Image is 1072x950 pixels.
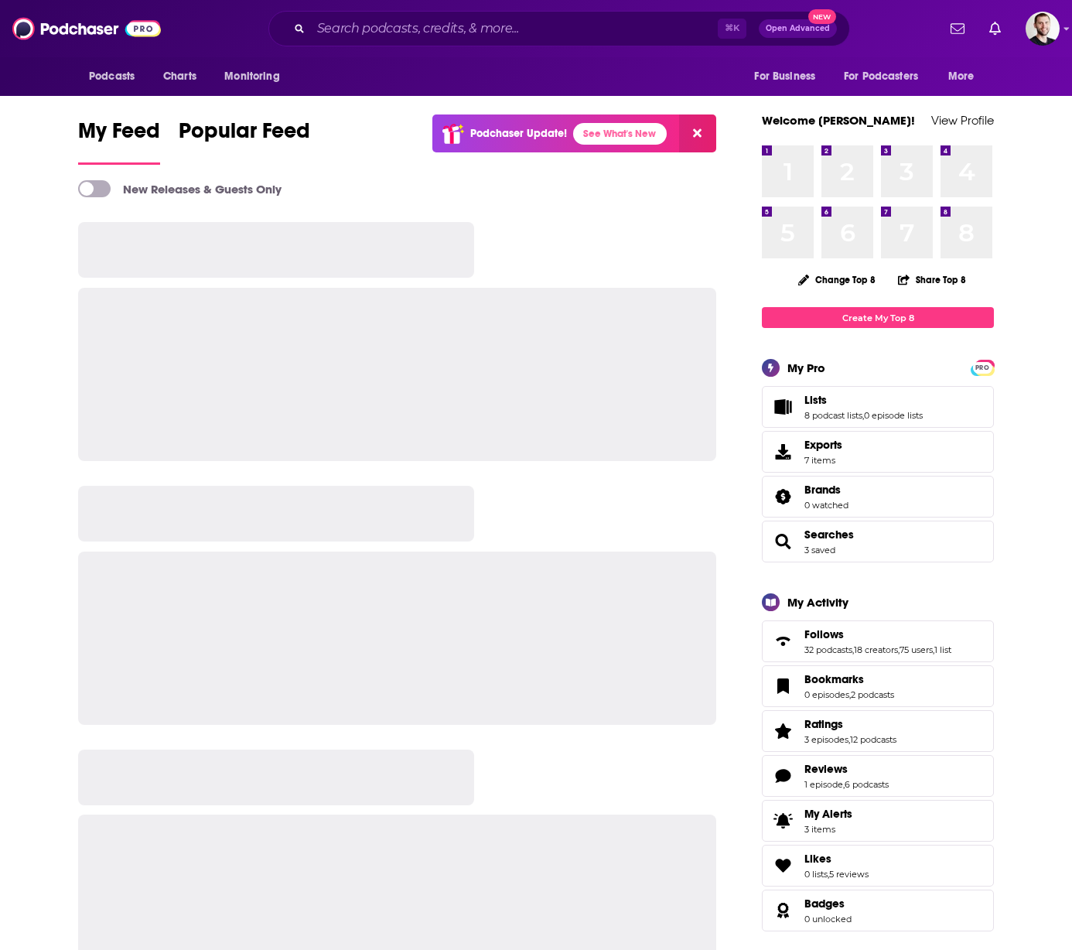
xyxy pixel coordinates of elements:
[762,890,994,931] span: Badges
[804,914,852,924] a: 0 unlocked
[828,869,829,880] span: ,
[937,62,994,91] button: open menu
[864,410,923,421] a: 0 episode lists
[829,869,869,880] a: 5 reviews
[849,689,851,700] span: ,
[754,66,815,87] span: For Business
[900,644,933,655] a: 75 users
[804,689,849,700] a: 0 episodes
[944,15,971,42] a: Show notifications dropdown
[804,717,896,731] a: Ratings
[808,9,836,24] span: New
[848,734,850,745] span: ,
[470,127,567,140] p: Podchaser Update!
[843,779,845,790] span: ,
[153,62,206,91] a: Charts
[311,16,718,41] input: Search podcasts, credits, & more...
[850,734,896,745] a: 12 podcasts
[804,897,845,911] span: Badges
[804,627,844,641] span: Follows
[767,720,798,742] a: Ratings
[762,665,994,707] span: Bookmarks
[1026,12,1060,46] img: User Profile
[804,627,951,641] a: Follows
[767,855,798,877] a: Likes
[163,66,196,87] span: Charts
[762,755,994,797] span: Reviews
[213,62,299,91] button: open menu
[931,113,994,128] a: View Profile
[767,486,798,507] a: Brands
[844,66,918,87] span: For Podcasters
[78,118,160,153] span: My Feed
[804,762,889,776] a: Reviews
[804,483,841,497] span: Brands
[804,483,848,497] a: Brands
[834,62,941,91] button: open menu
[804,762,848,776] span: Reviews
[762,386,994,428] span: Lists
[804,393,923,407] a: Lists
[762,113,915,128] a: Welcome [PERSON_NAME]!
[804,644,852,655] a: 32 podcasts
[934,644,951,655] a: 1 list
[1026,12,1060,46] button: Show profile menu
[743,62,835,91] button: open menu
[718,19,746,39] span: ⌘ K
[862,410,864,421] span: ,
[948,66,975,87] span: More
[762,710,994,752] span: Ratings
[804,672,894,686] a: Bookmarks
[804,438,842,452] span: Exports
[78,118,160,165] a: My Feed
[767,675,798,697] a: Bookmarks
[804,869,828,880] a: 0 lists
[804,717,843,731] span: Ratings
[78,62,155,91] button: open menu
[852,644,854,655] span: ,
[804,852,831,866] span: Likes
[767,810,798,832] span: My Alerts
[854,644,898,655] a: 18 creators
[845,779,889,790] a: 6 podcasts
[767,441,798,463] span: Exports
[973,361,992,373] a: PRO
[762,521,994,562] span: Searches
[804,897,852,911] a: Badges
[898,644,900,655] span: ,
[851,689,894,700] a: 2 podcasts
[804,824,852,835] span: 3 items
[762,800,994,842] a: My Alerts
[804,779,843,790] a: 1 episode
[804,672,864,686] span: Bookmarks
[804,807,852,821] span: My Alerts
[804,410,862,421] a: 8 podcast lists
[789,270,885,289] button: Change Top 8
[973,362,992,374] span: PRO
[767,765,798,787] a: Reviews
[762,431,994,473] a: Exports
[787,361,825,375] div: My Pro
[767,900,798,921] a: Badges
[804,455,842,466] span: 7 items
[268,11,850,46] div: Search podcasts, credits, & more...
[766,25,830,32] span: Open Advanced
[767,396,798,418] a: Lists
[573,123,667,145] a: See What's New
[762,845,994,887] span: Likes
[1026,12,1060,46] span: Logged in as jaheld24
[762,620,994,662] span: Follows
[933,644,934,655] span: ,
[767,531,798,552] a: Searches
[89,66,135,87] span: Podcasts
[78,180,282,197] a: New Releases & Guests Only
[983,15,1007,42] a: Show notifications dropdown
[179,118,310,165] a: Popular Feed
[12,14,161,43] img: Podchaser - Follow, Share and Rate Podcasts
[804,528,854,542] a: Searches
[762,307,994,328] a: Create My Top 8
[787,595,848,610] div: My Activity
[804,734,848,745] a: 3 episodes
